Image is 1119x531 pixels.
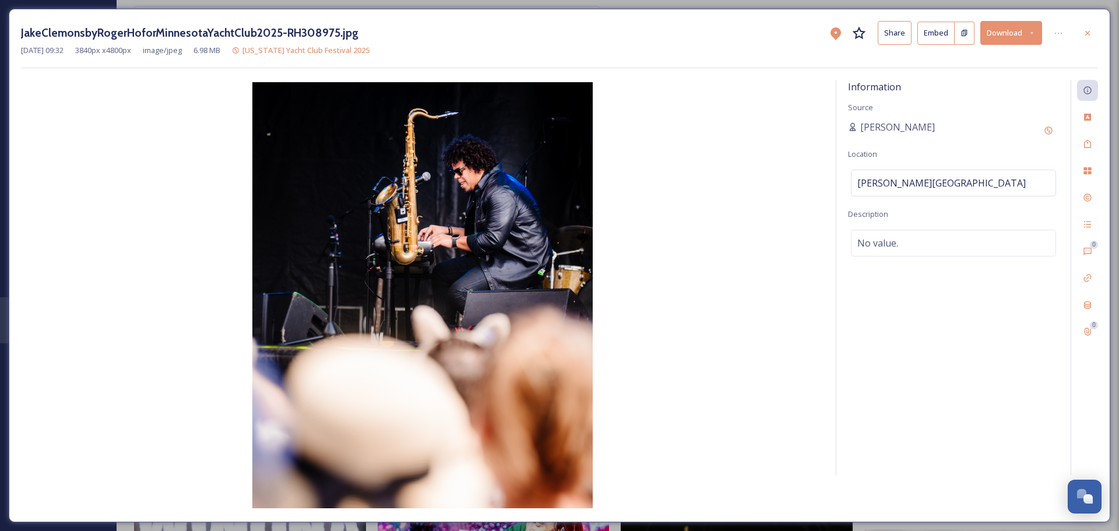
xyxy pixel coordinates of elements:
[848,80,901,93] span: Information
[143,45,182,56] span: image/jpeg
[21,82,824,508] img: JakeClemonsbyRogerHoforMinnesotaYachtClub2025-RH308975.jpg
[980,21,1042,45] button: Download
[917,22,955,45] button: Embed
[878,21,912,45] button: Share
[857,236,898,250] span: No value.
[848,209,888,219] span: Description
[857,176,1026,190] span: [PERSON_NAME][GEOGRAPHIC_DATA]
[21,45,64,56] span: [DATE] 09:32
[75,45,131,56] span: 3840 px x 4800 px
[21,24,358,41] h3: JakeClemonsbyRogerHoforMinnesotaYachtClub2025-RH308975.jpg
[1090,241,1098,249] div: 0
[848,102,873,112] span: Source
[242,45,370,55] span: [US_STATE] Yacht Club Festival 2025
[1090,321,1098,329] div: 0
[848,149,877,159] span: Location
[1068,480,1102,514] button: Open Chat
[193,45,220,56] span: 6.98 MB
[860,120,935,134] span: [PERSON_NAME]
